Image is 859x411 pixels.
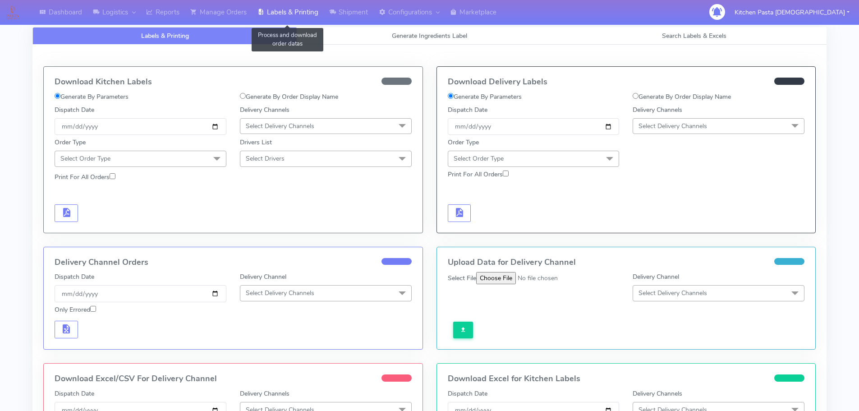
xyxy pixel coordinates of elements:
h4: Download Kitchen Labels [55,78,412,87]
label: Dispatch Date [55,272,94,282]
span: Select Delivery Channels [246,289,314,297]
label: Drivers List [240,138,272,147]
label: Delivery Channel [633,272,679,282]
input: Only Errored [90,306,96,312]
span: Select Order Type [454,154,504,163]
input: Generate By Parameters [448,93,454,99]
h4: Upload Data for Delivery Channel [448,258,805,267]
label: Delivery Channels [633,389,682,398]
h4: Delivery Channel Orders [55,258,412,267]
label: Print For All Orders [448,170,509,179]
input: Generate By Order Display Name [240,93,246,99]
label: Delivery Channel [240,272,286,282]
label: Print For All Orders [55,172,115,182]
label: Order Type [448,138,479,147]
label: Dispatch Date [55,389,94,398]
label: Dispatch Date [448,389,487,398]
label: Delivery Channels [240,389,289,398]
ul: Tabs [32,27,827,45]
span: Select Drivers [246,154,285,163]
label: Only Errored [55,305,96,314]
label: Generate By Parameters [55,92,129,102]
h4: Download Excel/CSV For Delivery Channel [55,374,412,383]
label: Order Type [55,138,86,147]
span: Generate Ingredients Label [392,32,467,40]
span: Select Delivery Channels [246,122,314,130]
input: Generate By Parameters [55,93,60,99]
label: Select File [448,273,476,283]
h4: Download Excel for Kitchen Labels [448,374,805,383]
span: Select Delivery Channels [639,122,707,130]
span: Search Labels & Excels [662,32,726,40]
label: Generate By Parameters [448,92,522,102]
label: Dispatch Date [448,105,487,115]
span: Labels & Printing [141,32,189,40]
label: Generate By Order Display Name [633,92,731,102]
input: Print For All Orders [503,171,509,176]
input: Print For All Orders [110,173,115,179]
label: Delivery Channels [633,105,682,115]
label: Dispatch Date [55,105,94,115]
button: Kitchen Pasta [DEMOGRAPHIC_DATA] [728,3,856,22]
label: Delivery Channels [240,105,289,115]
input: Generate By Order Display Name [633,93,639,99]
h4: Download Delivery Labels [448,78,805,87]
span: Select Delivery Channels [639,289,707,297]
span: Select Order Type [60,154,110,163]
label: Generate By Order Display Name [240,92,338,102]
